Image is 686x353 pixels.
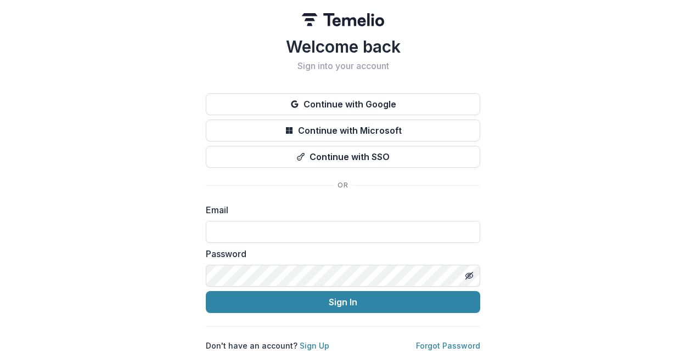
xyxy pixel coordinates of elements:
[206,247,474,260] label: Password
[206,203,474,217] label: Email
[206,93,480,115] button: Continue with Google
[206,119,480,141] button: Continue with Microsoft
[460,267,478,284] button: Toggle password visibility
[206,37,480,56] h1: Welcome back
[206,146,480,168] button: Continue with SSO
[206,61,480,71] h2: Sign into your account
[206,340,329,351] p: Don't have an account?
[416,341,480,350] a: Forgot Password
[302,13,384,26] img: Temelio
[206,291,480,313] button: Sign In
[300,341,329,350] a: Sign Up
